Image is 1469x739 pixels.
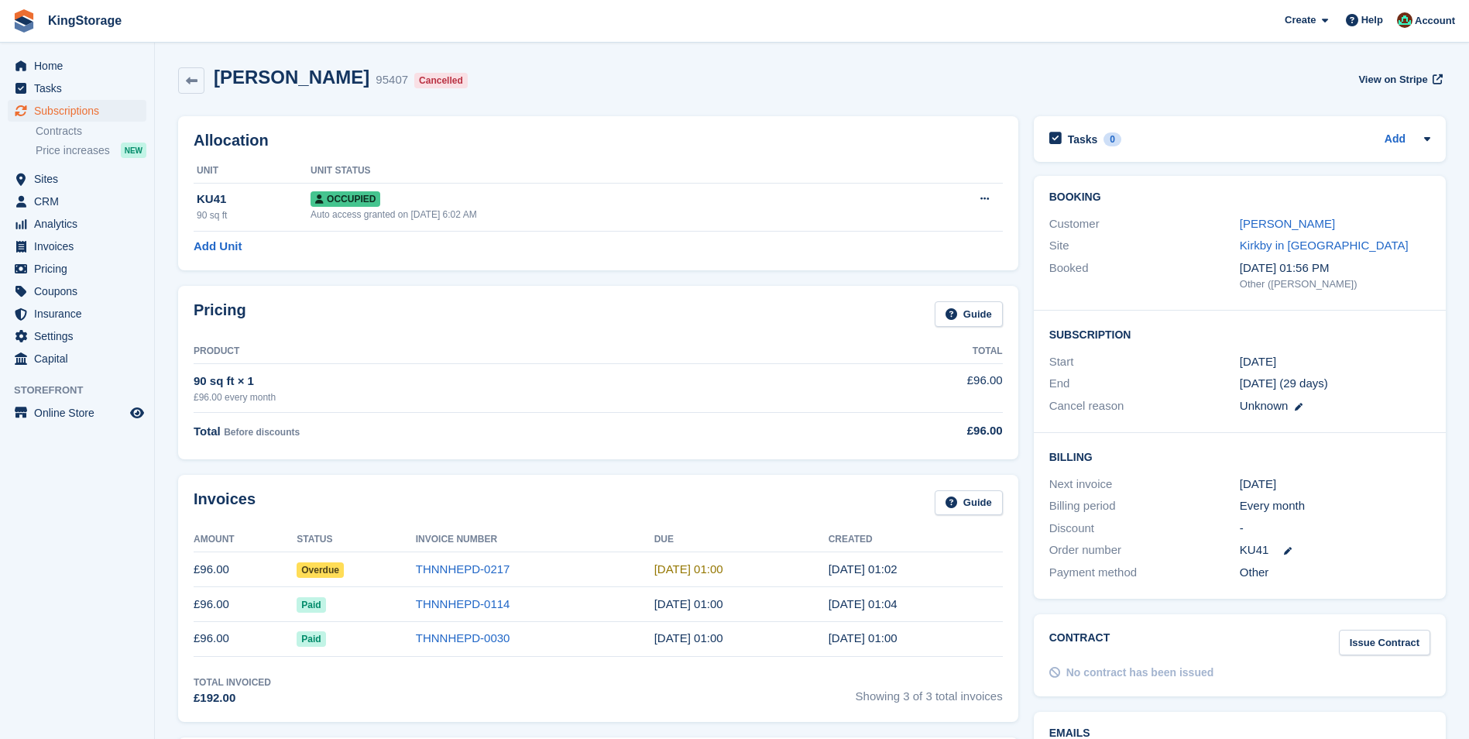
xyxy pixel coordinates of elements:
span: Help [1361,12,1383,28]
div: KU41 [197,191,311,208]
a: Guide [935,301,1003,327]
div: £96.00 every month [194,390,800,404]
div: Site [1049,237,1240,255]
div: Other [1240,564,1430,582]
div: £192.00 [194,689,271,707]
time: 2025-07-17 00:00:49 UTC [829,631,898,644]
span: Occupied [311,191,380,207]
th: Due [654,528,829,552]
span: Create [1285,12,1316,28]
th: Status [297,528,416,552]
h2: Subscription [1049,326,1430,342]
span: [DATE] (29 days) [1240,376,1328,390]
span: Subscriptions [34,100,127,122]
h2: Pricing [194,301,246,327]
span: Before discounts [224,427,300,438]
h2: Allocation [194,132,1003,150]
div: Cancel reason [1049,397,1240,415]
a: Add [1385,131,1406,149]
time: 2025-08-18 00:00:00 UTC [654,597,723,610]
span: Sites [34,168,127,190]
div: Total Invoiced [194,675,271,689]
div: [DATE] 01:56 PM [1240,260,1430,277]
div: [DATE] [1240,476,1430,493]
span: Account [1415,13,1455,29]
span: Paid [297,597,325,613]
div: - [1240,520,1430,538]
a: menu [8,77,146,99]
a: menu [8,325,146,347]
h2: Billing [1049,449,1430,464]
div: Next invoice [1049,476,1240,493]
time: 2025-09-17 00:02:42 UTC [829,562,898,576]
a: menu [8,191,146,212]
th: Created [829,528,1003,552]
span: Total [194,424,221,438]
a: View on Stripe [1352,67,1446,92]
span: Showing 3 of 3 total invoices [856,675,1003,707]
time: 2025-07-17 00:00:00 UTC [1240,353,1276,371]
div: Billing period [1049,497,1240,515]
span: CRM [34,191,127,212]
h2: [PERSON_NAME] [214,67,369,88]
a: menu [8,402,146,424]
h2: Tasks [1068,132,1098,146]
div: Other ([PERSON_NAME]) [1240,277,1430,292]
a: menu [8,55,146,77]
div: NEW [121,143,146,158]
th: Unit Status [311,159,890,184]
span: Overdue [297,562,344,578]
th: Invoice Number [416,528,654,552]
a: menu [8,213,146,235]
div: Order number [1049,541,1240,559]
time: 2025-09-18 00:00:00 UTC [654,562,723,576]
h2: Contract [1049,630,1110,655]
a: menu [8,348,146,369]
span: Insurance [34,303,127,325]
span: Price increases [36,143,110,158]
img: stora-icon-8386f47178a22dfd0bd8f6a31ec36ba5ce8667c1dd55bd0f319d3a0aa187defe.svg [12,9,36,33]
a: Issue Contract [1339,630,1430,655]
div: £96.00 [800,422,1003,440]
span: Paid [297,631,325,647]
a: [PERSON_NAME] [1240,217,1335,230]
a: Price increases NEW [36,142,146,159]
a: Preview store [128,404,146,422]
a: menu [8,280,146,302]
div: Every month [1240,497,1430,515]
a: Contracts [36,124,146,139]
div: Start [1049,353,1240,371]
a: Add Unit [194,238,242,256]
span: Capital [34,348,127,369]
div: Customer [1049,215,1240,233]
div: No contract has been issued [1066,665,1214,681]
span: Online Store [34,402,127,424]
a: menu [8,100,146,122]
span: Coupons [34,280,127,302]
img: John King [1397,12,1412,28]
th: Product [194,339,800,364]
a: menu [8,168,146,190]
time: 2025-07-18 00:00:00 UTC [654,631,723,644]
a: THNNHEPD-0030 [416,631,510,644]
span: Invoices [34,235,127,257]
a: Guide [935,490,1003,516]
span: Home [34,55,127,77]
span: Analytics [34,213,127,235]
div: Booked [1049,260,1240,292]
div: End [1049,375,1240,393]
td: £96.00 [800,363,1003,412]
div: Auto access granted on [DATE] 6:02 AM [311,208,890,222]
th: Total [800,339,1003,364]
div: Payment method [1049,564,1240,582]
td: £96.00 [194,621,297,656]
a: menu [8,235,146,257]
div: Cancelled [414,73,468,88]
th: Unit [194,159,311,184]
a: Kirkby in [GEOGRAPHIC_DATA] [1240,239,1409,252]
th: Amount [194,528,297,552]
div: 95407 [376,71,408,89]
span: View on Stripe [1358,72,1427,88]
span: Unknown [1240,399,1289,412]
a: menu [8,258,146,280]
